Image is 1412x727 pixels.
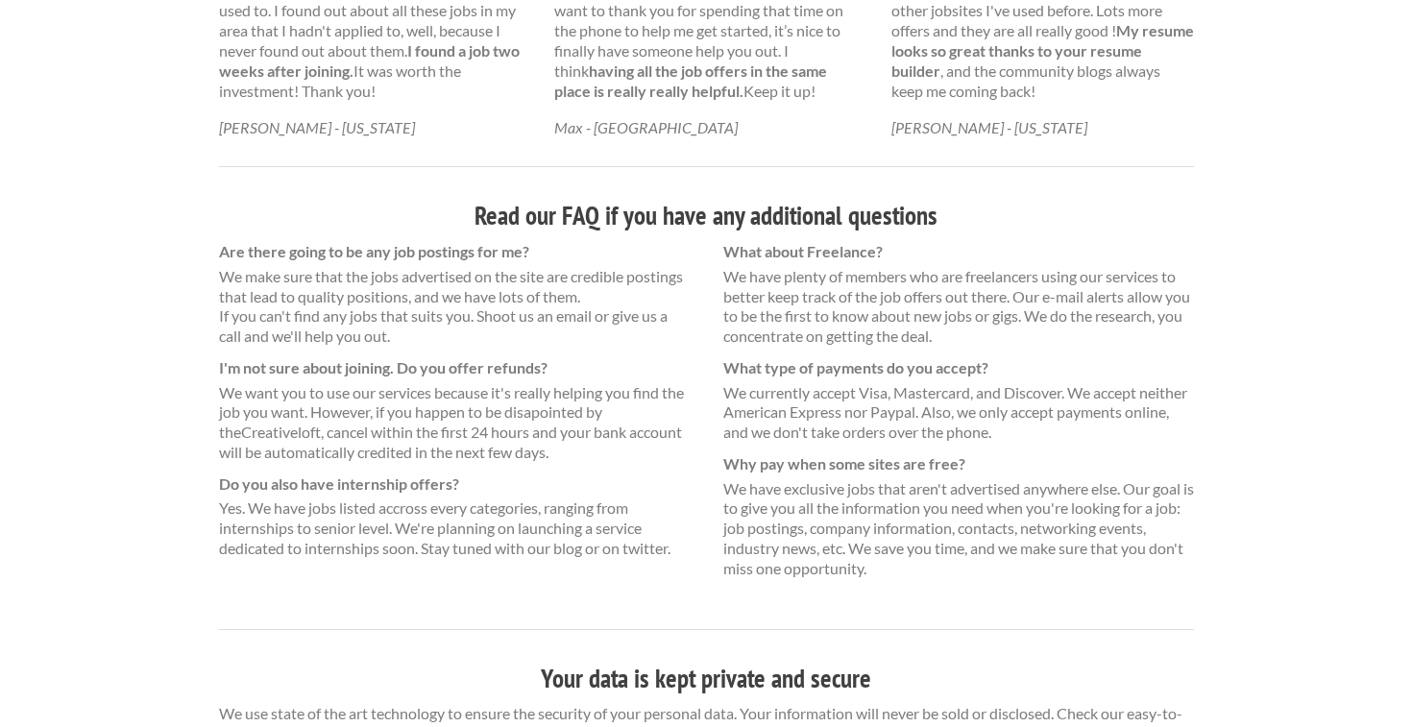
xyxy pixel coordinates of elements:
dd: Yes. We have jobs listed accross every categories, ranging from internships to senior level. We'r... [219,498,690,558]
cite: [PERSON_NAME] - [US_STATE] [891,118,1087,136]
dt: I'm not sure about joining. Do you offer refunds? [219,358,690,378]
strong: having all the job offers in the same place is really really helpful. [554,61,827,100]
dd: We have plenty of members who are freelancers using our services to better keep track of the job ... [723,267,1194,347]
cite: Max - [GEOGRAPHIC_DATA] [554,118,738,136]
strong: I found a job two weeks after joining. [219,41,520,80]
h3: Read our FAQ if you have any additional questions [219,198,1194,234]
dd: We currently accept Visa, Mastercard, and Discover. We accept neither American Express nor Paypal... [723,383,1194,443]
dd: We have exclusive jobs that aren't advertised anywhere else. Our goal is to give you all the info... [723,479,1194,579]
dt: Do you also have internship offers? [219,474,690,495]
dd: We make sure that the jobs advertised on the site are credible postings that lead to quality posi... [219,267,690,347]
dt: What type of payments do you accept? [723,358,1194,378]
h3: Your data is kept private and secure [219,661,1194,697]
dt: What about Freelance? [723,242,1194,262]
cite: [PERSON_NAME] - [US_STATE] [219,118,415,136]
dt: Are there going to be any job postings for me? [219,242,690,262]
strong: My resume looks so great thanks to your resume builder [891,21,1194,80]
dt: Why pay when some sites are free? [723,454,1194,474]
dd: We want you to use our services because it's really helping you find the job you want. However, i... [219,383,690,463]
